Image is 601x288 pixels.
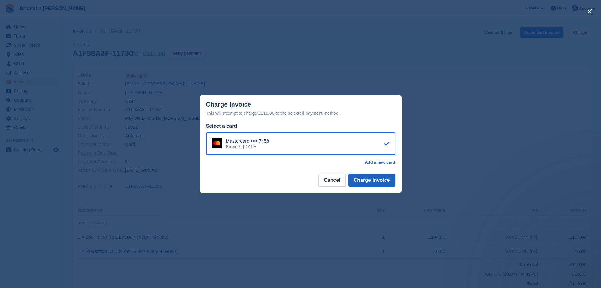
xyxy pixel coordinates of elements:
[206,122,395,130] div: Select a card
[206,109,395,117] div: This will attempt to charge £110.00 to the selected payment method.
[212,138,222,148] img: Mastercard Logo
[348,174,395,187] button: Charge Invoice
[226,138,269,144] div: Mastercard •••• 7458
[226,144,269,150] div: Expires [DATE]
[318,174,345,187] button: Cancel
[585,6,595,16] button: close
[365,160,395,165] a: Add a new card
[206,101,395,117] div: Charge Invoice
